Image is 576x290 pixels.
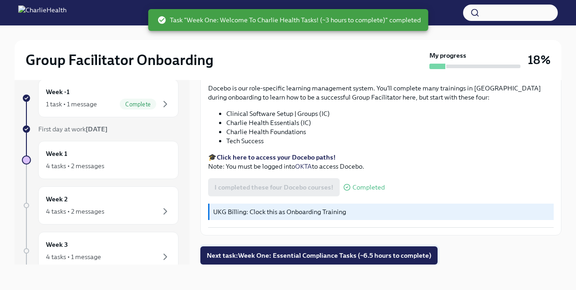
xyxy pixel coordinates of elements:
span: First day at work [38,125,107,133]
a: Week 34 tasks • 1 message [22,232,178,270]
div: 1 task • 1 message [46,100,97,109]
li: Tech Success [226,136,554,145]
li: Clinical Software Setup | Groups (IC) [226,109,554,118]
h6: Week 3 [46,240,68,250]
p: UKG Billing: Clock this as Onboarding Training [213,207,550,216]
h6: Week 1 [46,149,67,159]
span: Completed [352,184,385,191]
div: 4 tasks • 2 messages [46,207,104,216]
a: Click here to access your Docebo paths! [217,153,336,161]
h6: Week -1 [46,87,70,97]
a: Week 14 tasks • 2 messages [22,141,178,179]
img: CharlieHealth [18,5,66,20]
a: Week 24 tasks • 2 messages [22,186,178,225]
a: Week -11 task • 1 messageComplete [22,79,178,117]
strong: My progress [429,51,466,60]
h6: Week 2 [46,194,68,204]
a: OKTA [295,162,312,170]
a: First day at work[DATE] [22,125,178,134]
div: 4 tasks • 2 messages [46,161,104,170]
strong: [DATE] [86,125,107,133]
p: 🎓 Note: You must be logged into to access Docebo. [208,153,554,171]
div: 4 tasks • 1 message [46,252,101,261]
li: Charlie Health Essentials (IC) [226,118,554,127]
p: Docebo is our role-specific learning management system. You'll complete many trainings in [GEOGRA... [208,84,554,102]
h2: Group Facilitator Onboarding [25,51,214,69]
span: Next task : Week One: Essential Compliance Tasks (~6.5 hours to complete) [207,251,431,260]
span: Task "Week One: Welcome To Charlie Health Tasks! (~3 hours to complete)" completed [157,15,421,25]
li: Charlie Health Foundations [226,127,554,136]
span: Complete [120,101,156,108]
button: Next task:Week One: Essential Compliance Tasks (~6.5 hours to complete) [200,246,438,265]
h3: 18% [528,52,551,68]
